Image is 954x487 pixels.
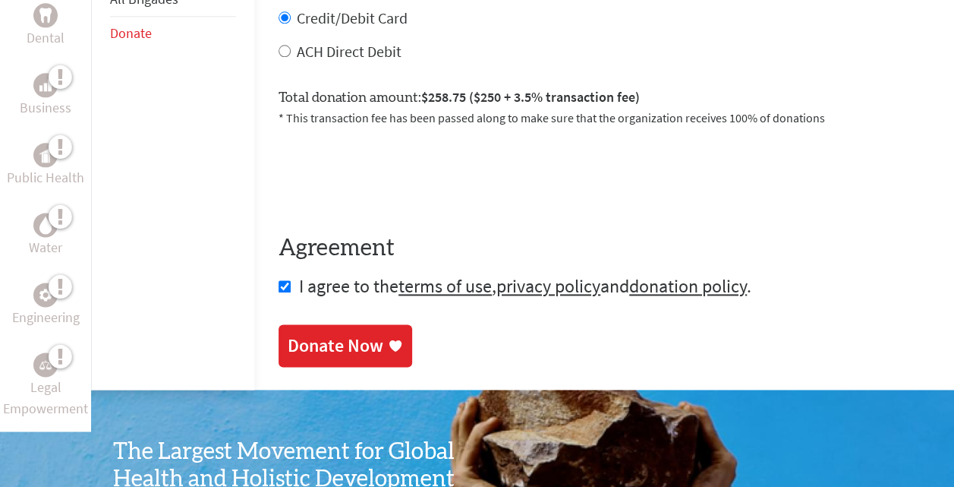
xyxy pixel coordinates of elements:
[299,274,751,298] span: I agree to the , and .
[110,17,236,50] li: Donate
[7,143,84,188] a: Public HealthPublic Health
[3,377,88,419] p: Legal Empowerment
[279,109,930,127] p: * This transaction fee has been passed along to make sure that the organization receives 100% of ...
[297,42,401,61] label: ACH Direct Debit
[39,360,52,369] img: Legal Empowerment
[33,73,58,97] div: Business
[39,289,52,301] img: Engineering
[27,3,65,49] a: DentalDental
[3,353,88,419] a: Legal EmpowermentLegal Empowerment
[33,143,58,167] div: Public Health
[288,334,383,358] div: Donate Now
[297,8,408,27] label: Credit/Debit Card
[629,274,747,298] a: donation policy
[39,217,52,234] img: Water
[398,274,492,298] a: terms of use
[110,24,152,42] a: Donate
[33,283,58,307] div: Engineering
[33,3,58,27] div: Dental
[39,79,52,91] img: Business
[33,353,58,377] div: Legal Empowerment
[39,8,52,23] img: Dental
[279,324,412,367] a: Donate Now
[29,237,62,258] p: Water
[279,145,509,204] iframe: reCAPTCHA
[39,147,52,163] img: Public Health
[33,213,58,237] div: Water
[27,27,65,49] p: Dental
[12,283,80,328] a: EngineeringEngineering
[29,213,62,258] a: WaterWater
[12,307,80,328] p: Engineering
[421,88,640,106] span: $258.75 ($250 + 3.5% transaction fee)
[7,167,84,188] p: Public Health
[20,97,71,119] p: Business
[496,274,600,298] a: privacy policy
[279,235,930,262] h4: Agreement
[20,73,71,119] a: BusinessBusiness
[279,87,640,109] label: Total donation amount:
